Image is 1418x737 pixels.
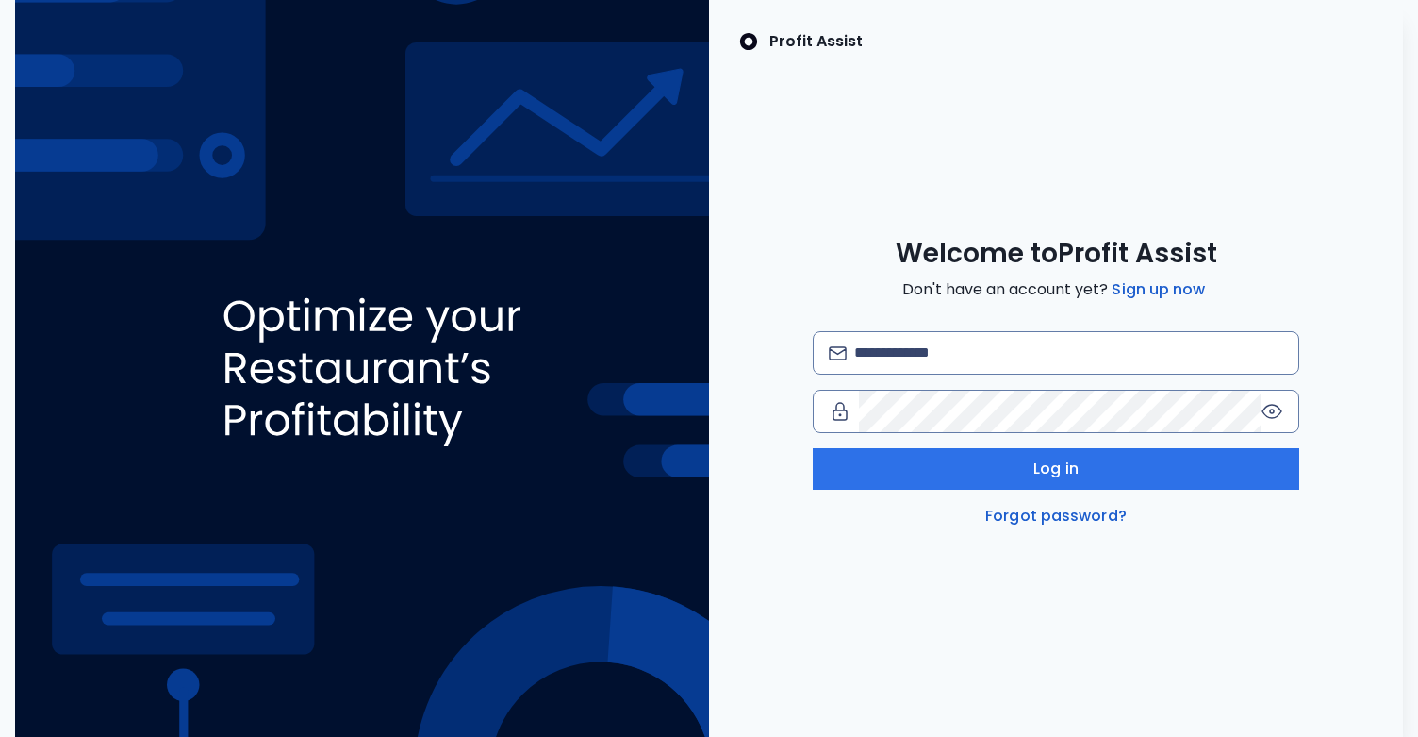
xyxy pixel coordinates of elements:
a: Sign up now [1108,278,1209,301]
span: Log in [1033,458,1079,480]
span: Welcome to Profit Assist [896,237,1217,271]
span: Don't have an account yet? [902,278,1209,301]
img: SpotOn Logo [739,30,758,53]
a: Forgot password? [981,505,1130,528]
p: Profit Assist [769,30,863,53]
button: Log in [813,448,1298,490]
img: email [829,346,847,360]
